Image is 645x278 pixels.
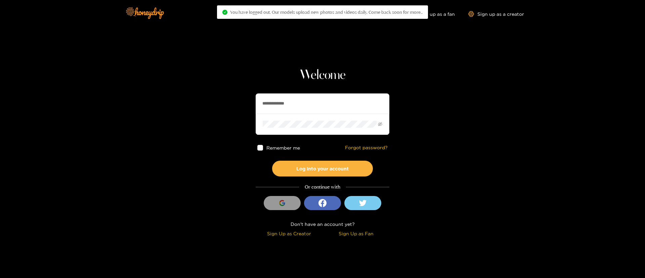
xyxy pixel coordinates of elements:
div: Don't have an account yet? [256,220,389,228]
div: Or continue with [256,183,389,191]
span: You have logged out. Our models upload new photos and videos daily. Come back soon for more.. [230,9,423,15]
span: check-circle [222,10,227,15]
h1: Welcome [256,67,389,83]
a: Sign up as a creator [468,11,524,17]
span: Remember me [266,145,300,150]
div: Sign Up as Creator [257,230,321,237]
a: Sign up as a fan [409,11,455,17]
a: Forgot password? [345,145,388,151]
div: Sign Up as Fan [324,230,388,237]
span: eye-invisible [378,122,382,126]
button: Log into your account [272,161,373,176]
